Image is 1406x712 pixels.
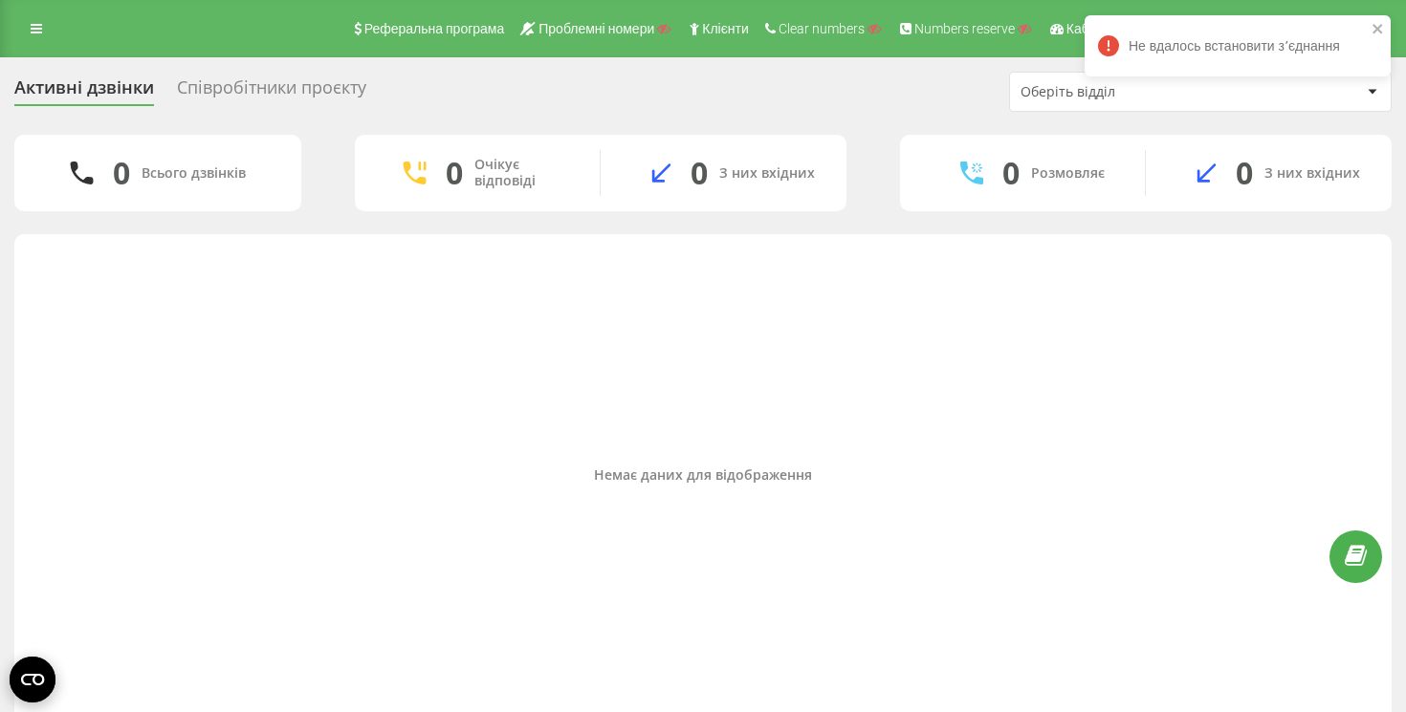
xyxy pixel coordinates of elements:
[1002,155,1020,191] div: 0
[1236,155,1253,191] div: 0
[113,155,130,191] div: 0
[446,155,463,191] div: 0
[177,77,366,107] div: Співробітники проєкту
[702,21,749,36] span: Клієнти
[1372,21,1385,39] button: close
[364,21,505,36] span: Реферальна програма
[691,155,708,191] div: 0
[914,21,1015,36] span: Numbers reserve
[474,157,571,189] div: Очікує відповіді
[1066,21,1113,36] span: Кабінет
[10,657,55,702] button: Open CMP widget
[779,21,865,36] span: Clear numbers
[1021,84,1249,100] div: Оберіть відділ
[30,467,1376,484] div: Немає даних для відображення
[538,21,654,36] span: Проблемні номери
[1031,165,1105,182] div: Розмовляє
[14,77,154,107] div: Активні дзвінки
[719,165,815,182] div: З них вхідних
[1085,15,1391,76] div: Не вдалось встановити зʼєднання
[142,165,246,182] div: Всього дзвінків
[1264,165,1360,182] div: З них вхідних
